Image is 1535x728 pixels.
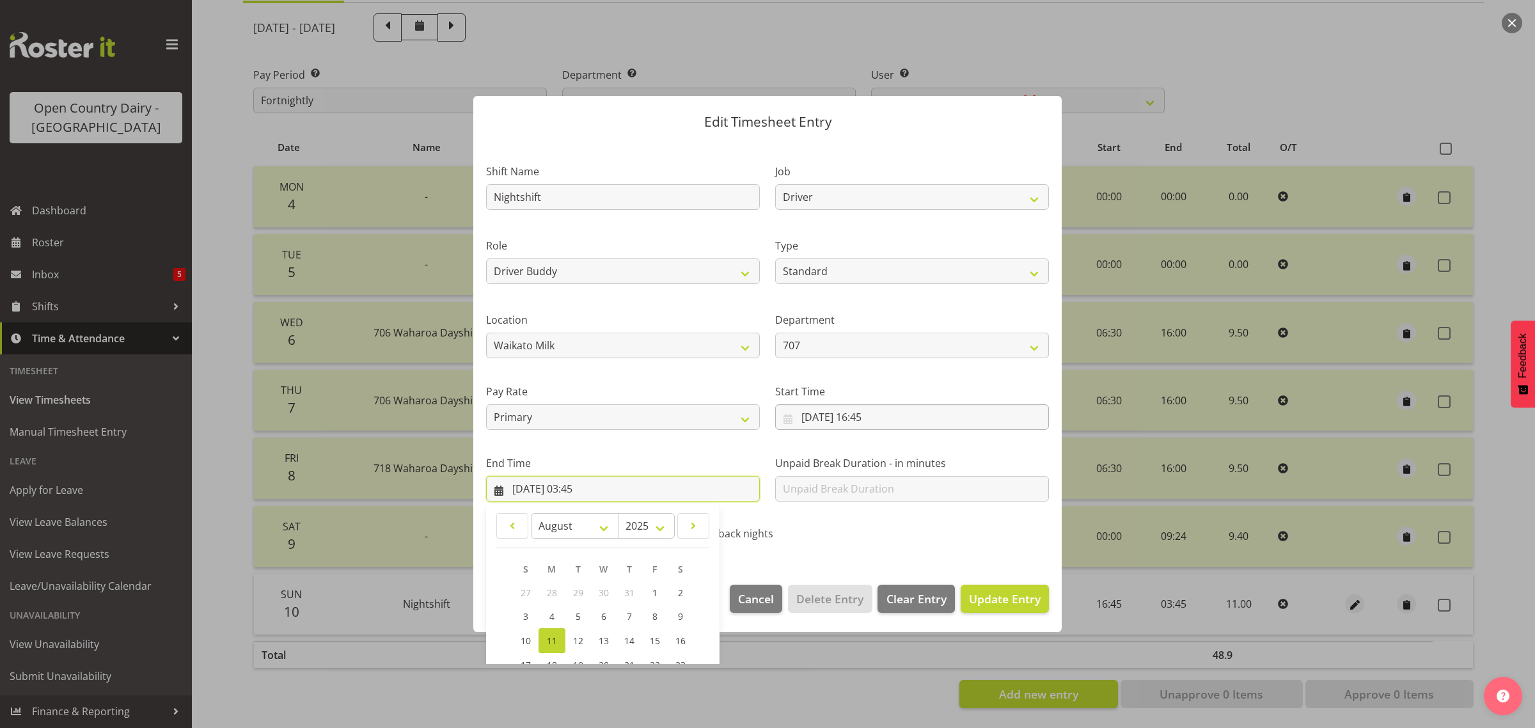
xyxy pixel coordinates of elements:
[788,585,872,613] button: Delete Entry
[549,610,555,622] span: 4
[1517,333,1529,378] span: Feedback
[601,610,606,622] span: 6
[539,628,565,653] a: 11
[576,610,581,622] span: 5
[1497,690,1509,702] img: help-xxl-2.png
[627,610,632,622] span: 7
[539,653,565,677] a: 18
[486,184,760,210] input: Shift Name
[513,653,539,677] a: 17
[652,610,657,622] span: 8
[573,587,583,599] span: 29
[599,587,609,599] span: 30
[675,635,686,647] span: 16
[652,587,657,599] span: 1
[738,590,774,607] span: Cancel
[668,653,693,677] a: 23
[642,653,668,677] a: 22
[775,404,1049,430] input: Click to select...
[678,610,683,622] span: 9
[565,628,591,653] a: 12
[1511,320,1535,408] button: Feedback - Show survey
[878,585,954,613] button: Clear Entry
[969,591,1041,606] span: Update Entry
[617,605,642,628] a: 7
[565,653,591,677] a: 19
[678,563,683,575] span: S
[486,455,760,471] label: End Time
[624,587,634,599] span: 31
[576,563,581,575] span: T
[775,164,1049,179] label: Job
[486,164,760,179] label: Shift Name
[599,635,609,647] span: 13
[617,653,642,677] a: 21
[486,115,1049,129] p: Edit Timesheet Entry
[486,476,760,502] input: Click to select...
[523,610,528,622] span: 3
[668,605,693,628] a: 9
[617,628,642,653] a: 14
[775,384,1049,399] label: Start Time
[642,581,668,605] a: 1
[573,635,583,647] span: 12
[513,628,539,653] a: 10
[652,563,657,575] span: F
[513,605,539,628] a: 3
[668,581,693,605] a: 2
[547,635,557,647] span: 11
[627,563,632,575] span: T
[650,659,660,671] span: 22
[565,605,591,628] a: 5
[886,590,947,607] span: Clear Entry
[675,659,686,671] span: 23
[678,587,683,599] span: 2
[775,476,1049,502] input: Unpaid Break Duration
[521,587,531,599] span: 27
[650,635,660,647] span: 15
[624,659,634,671] span: 21
[486,238,760,253] label: Role
[599,563,608,575] span: W
[521,635,531,647] span: 10
[796,590,863,607] span: Delete Entry
[591,653,617,677] a: 20
[486,312,760,328] label: Location
[591,628,617,653] a: 13
[599,659,609,671] span: 20
[547,587,557,599] span: 28
[486,384,760,399] label: Pay Rate
[547,563,556,575] span: M
[961,585,1049,613] button: Update Entry
[775,455,1049,471] label: Unpaid Break Duration - in minutes
[624,635,634,647] span: 14
[691,527,773,540] span: Call back nights
[573,659,583,671] span: 19
[547,659,557,671] span: 18
[668,628,693,653] a: 16
[591,605,617,628] a: 6
[539,605,565,628] a: 4
[775,312,1049,328] label: Department
[730,585,782,613] button: Cancel
[521,659,531,671] span: 17
[775,238,1049,253] label: Type
[523,563,528,575] span: S
[642,628,668,653] a: 15
[642,605,668,628] a: 8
